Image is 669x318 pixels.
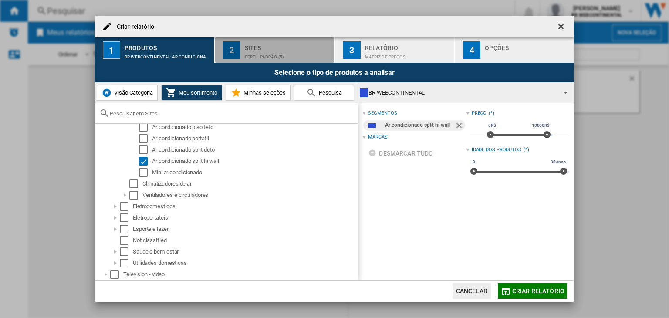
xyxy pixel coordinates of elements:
[95,63,574,82] div: Selecione o tipo de produtos a analisar
[112,23,155,31] h4: Criar relatório
[365,41,451,50] div: Relatório
[455,121,465,132] ng-md-icon: Remover
[365,50,451,59] div: Matriz de preços
[161,85,222,101] button: Meu sortimento
[120,236,133,245] md-checkbox: Select
[368,134,387,141] div: Marcas
[498,283,567,299] button: Criar relatório
[343,41,361,59] div: 3
[110,110,354,117] input: Pesquisar em Sites
[241,89,286,96] span: Minhas seleções
[139,157,152,166] md-checkbox: Select
[317,89,342,96] span: Pesquisa
[226,85,291,101] button: Minhas seleções
[133,247,357,256] div: Saude e bem-estar
[487,122,497,129] span: 0R$
[142,179,357,188] div: Climatizadores de ar
[129,179,142,188] md-checkbox: Select
[123,270,357,279] div: Television - video
[133,236,357,245] div: Not classified
[120,213,133,222] md-checkbox: Select
[103,41,120,59] div: 1
[133,225,357,233] div: Esporte e lazer
[139,145,152,154] md-checkbox: Select
[557,22,567,33] ng-md-icon: getI18NText('BUTTONS.CLOSE_DIALOG')
[245,41,331,50] div: Sites
[453,283,491,299] button: Cancelar
[139,134,152,143] md-checkbox: Select
[472,110,487,117] div: Preço
[95,37,215,63] button: 1 Produtos BR WEBCONTINENTAL:Ar condicionado split hi wall
[512,288,564,294] span: Criar relatório
[549,159,567,166] span: 30 anos
[125,50,210,59] div: BR WEBCONTINENTAL:Ar condicionado split hi wall
[215,37,335,63] button: 2 Sites Perfil padrão (5)
[472,146,521,153] div: Idade dos produtos
[294,85,354,101] button: Pesquisa
[110,270,123,279] md-checkbox: Select
[133,259,357,267] div: Utilidades domesticas
[133,202,357,211] div: Eletrodomesticos
[463,41,480,59] div: 4
[152,123,357,132] div: Ar condicionado piso teto
[120,225,133,233] md-checkbox: Select
[133,213,357,222] div: Eletroportateis
[142,191,357,200] div: Ventiladores e circuladores
[152,134,357,143] div: Ar condicionado portatil
[129,191,142,200] md-checkbox: Select
[368,110,397,117] div: segmentos
[176,89,217,96] span: Meu sortimento
[139,123,152,132] md-checkbox: Select
[360,87,556,99] div: BR WEBCONTINENTAL
[139,168,152,177] md-checkbox: Select
[125,41,210,50] div: Produtos
[152,168,357,177] div: Mini ar condicionado
[101,88,112,98] img: wiser-icon-blue.png
[366,145,436,161] button: Desmarcar tudo
[223,41,240,59] div: 2
[97,85,158,101] button: Visão Categoria
[245,50,331,59] div: Perfil padrão (5)
[152,157,357,166] div: Ar condicionado split hi wall
[530,122,551,129] span: 10000R$
[120,259,133,267] md-checkbox: Select
[385,120,454,131] div: Ar condicionado split hi wall
[455,37,574,63] button: 4 Opções
[120,247,133,256] md-checkbox: Select
[335,37,455,63] button: 3 Relatório Matriz de preços
[152,145,357,154] div: Ar condicionado split duto
[120,202,133,211] md-checkbox: Select
[485,41,571,50] div: Opções
[112,89,153,96] span: Visão Categoria
[553,18,571,35] button: getI18NText('BUTTONS.CLOSE_DIALOG')
[471,159,476,166] span: 0
[368,145,433,161] div: Desmarcar tudo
